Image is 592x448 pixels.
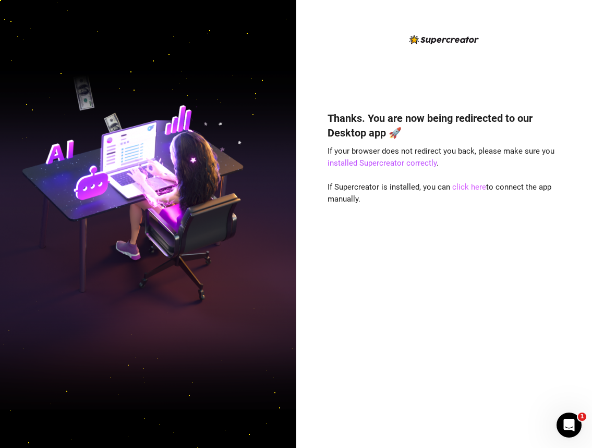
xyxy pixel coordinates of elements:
[452,182,486,192] a: click here
[328,111,560,140] h4: Thanks. You are now being redirected to our Desktop app 🚀
[328,182,551,204] span: If Supercreator is installed, you can to connect the app manually.
[328,146,554,168] span: If your browser does not redirect you back, please make sure you .
[328,158,437,168] a: installed Supercreator correctly
[578,413,586,421] span: 1
[557,413,582,438] iframe: Intercom live chat
[409,35,479,44] img: logo-BBDzfeDw.svg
